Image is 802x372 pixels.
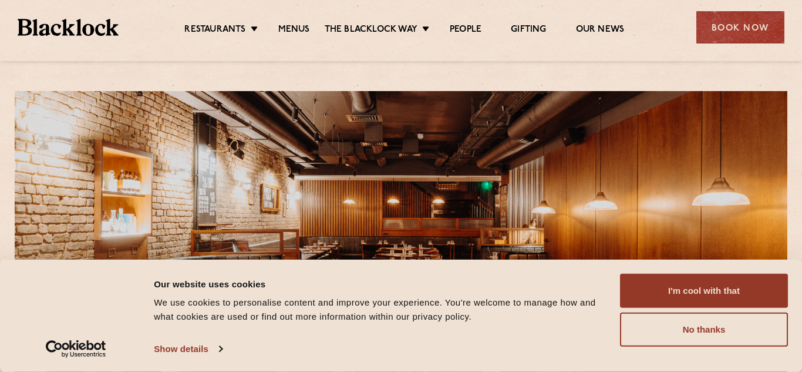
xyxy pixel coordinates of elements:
div: Our website uses cookies [154,277,606,291]
div: Book Now [696,11,784,43]
img: BL_Textured_Logo-footer-cropped.svg [18,19,119,36]
a: The Blacklock Way [325,24,417,37]
button: No thanks [620,313,788,347]
a: People [450,24,481,37]
a: Usercentrics Cookiebot - opens in a new window [25,340,127,358]
div: We use cookies to personalise content and improve your experience. You're welcome to manage how a... [154,296,606,324]
a: Gifting [511,24,546,37]
button: I'm cool with that [620,274,788,308]
a: Restaurants [184,24,245,37]
a: Our News [576,24,625,37]
a: Menus [278,24,310,37]
a: Show details [154,340,222,358]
